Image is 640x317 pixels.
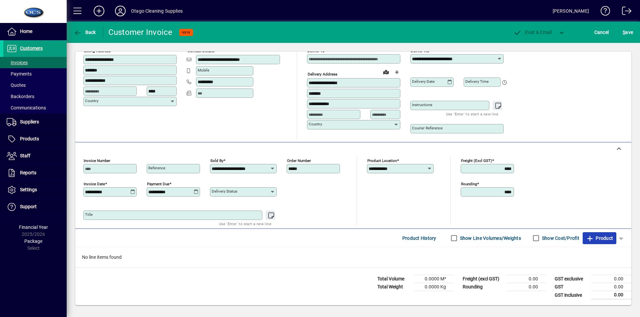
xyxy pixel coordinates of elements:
[551,283,591,291] td: GST
[75,247,631,267] div: No line items found
[85,212,93,217] mat-label: Title
[72,26,98,38] button: Back
[553,6,589,16] div: [PERSON_NAME]
[182,30,190,35] span: NEW
[3,165,67,181] a: Reports
[84,182,105,186] mat-label: Invoice date
[617,1,632,23] a: Logout
[459,275,506,283] td: Freight (excl GST)
[67,26,103,38] app-page-header-button: Back
[465,79,489,84] mat-label: Delivery time
[3,199,67,215] a: Support
[309,122,322,126] mat-label: Country
[20,119,39,124] span: Suppliers
[88,5,110,17] button: Add
[148,166,165,170] mat-label: Reference
[513,30,552,35] span: ost & Email
[157,43,168,54] a: View on map
[3,68,67,79] a: Payments
[525,30,528,35] span: P
[510,26,555,38] button: Post & Email
[391,67,402,78] button: Choose address
[596,1,610,23] a: Knowledge Base
[459,283,506,291] td: Rounding
[20,187,37,192] span: Settings
[374,275,414,283] td: Total Volume
[3,23,67,40] a: Home
[583,232,616,244] button: Product
[20,204,37,209] span: Support
[594,27,609,38] span: Cancel
[287,158,311,163] mat-label: Order number
[3,114,67,130] a: Suppliers
[212,189,237,194] mat-label: Delivery status
[459,235,521,241] label: Show Line Volumes/Weights
[412,102,432,107] mat-label: Instructions
[198,68,209,73] mat-label: Mobile
[20,136,39,141] span: Products
[623,30,625,35] span: S
[7,60,28,65] span: Invoices
[74,30,96,35] span: Back
[219,220,271,228] mat-hint: Use 'Enter' to start a new line
[3,57,67,68] a: Invoices
[147,182,169,186] mat-label: Payment due
[20,46,43,51] span: Customers
[20,170,36,175] span: Reports
[591,291,631,299] td: 0.00
[414,275,454,283] td: 0.0000 M³
[414,283,454,291] td: 0.0000 Kg
[20,29,32,34] span: Home
[3,131,67,147] a: Products
[541,235,579,241] label: Show Cost/Profit
[591,275,631,283] td: 0.00
[551,275,591,283] td: GST exclusive
[461,158,492,163] mat-label: Freight (excl GST)
[7,94,34,99] span: Backorders
[400,232,439,244] button: Product History
[621,26,635,38] button: Save
[131,6,183,16] div: Otago Cleaning Supplies
[412,126,443,130] mat-label: Courier Reference
[108,27,173,38] div: Customer Invoice
[623,27,633,38] span: ave
[506,283,546,291] td: 0.00
[110,5,131,17] button: Profile
[551,291,591,299] td: GST inclusive
[7,105,46,110] span: Communications
[3,79,67,91] a: Quotes
[3,102,67,113] a: Communications
[3,148,67,164] a: Staff
[7,71,32,77] span: Payments
[374,283,414,291] td: Total Weight
[381,67,391,77] a: View on map
[3,182,67,198] a: Settings
[84,158,110,163] mat-label: Invoice number
[586,233,613,243] span: Product
[593,26,611,38] button: Cancel
[461,182,477,186] mat-label: Rounding
[367,158,397,163] mat-label: Product location
[24,238,42,244] span: Package
[19,225,48,230] span: Financial Year
[168,44,178,54] button: Copy to Delivery address
[20,153,30,158] span: Staff
[506,275,546,283] td: 0.00
[3,91,67,102] a: Backorders
[210,158,223,163] mat-label: Sold by
[591,283,631,291] td: 0.00
[402,233,436,243] span: Product History
[446,110,498,118] mat-hint: Use 'Enter' to start a new line
[85,98,98,103] mat-label: Country
[412,79,435,84] mat-label: Delivery date
[7,82,26,88] span: Quotes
